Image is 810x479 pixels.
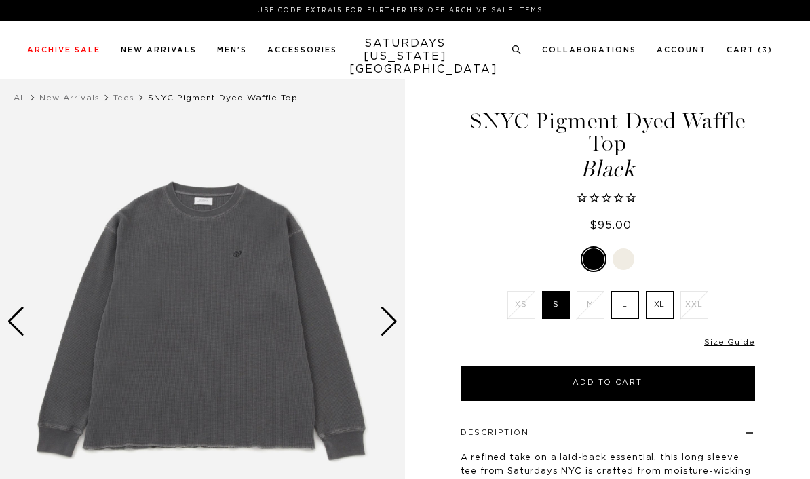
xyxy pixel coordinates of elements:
[113,94,134,102] a: Tees
[14,94,26,102] a: All
[704,338,754,346] a: Size Guide
[657,46,706,54] a: Account
[461,366,755,401] button: Add to Cart
[217,46,247,54] a: Men's
[39,94,100,102] a: New Arrivals
[349,37,461,76] a: SATURDAYS[US_STATE][GEOGRAPHIC_DATA]
[459,110,757,180] h1: SNYC Pigment Dyed Waffle Top
[121,46,197,54] a: New Arrivals
[542,291,570,319] label: S
[148,94,298,102] span: SNYC Pigment Dyed Waffle Top
[267,46,337,54] a: Accessories
[459,158,757,180] span: Black
[727,46,773,54] a: Cart (3)
[33,5,767,16] p: Use Code EXTRA15 for Further 15% Off Archive Sale Items
[27,46,100,54] a: Archive Sale
[763,47,768,54] small: 3
[7,307,25,337] div: Previous slide
[542,46,636,54] a: Collaborations
[380,307,398,337] div: Next slide
[590,220,632,231] span: $95.00
[646,291,674,319] label: XL
[611,291,639,319] label: L
[461,429,529,436] button: Description
[459,191,757,206] span: Rated 0.0 out of 5 stars 0 reviews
